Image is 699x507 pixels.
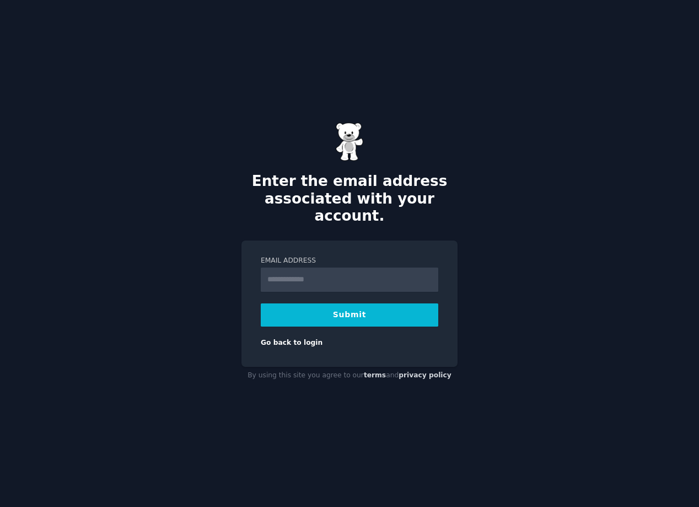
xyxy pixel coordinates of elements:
[399,371,451,379] a: privacy policy
[241,367,458,385] div: By using this site you agree to our and
[336,122,363,161] img: Gummy Bear
[261,339,322,346] a: Go back to login
[261,256,438,266] label: Email Address
[241,173,458,225] h2: Enter the email address associated with your account.
[261,303,438,327] button: Submit
[364,371,386,379] a: terms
